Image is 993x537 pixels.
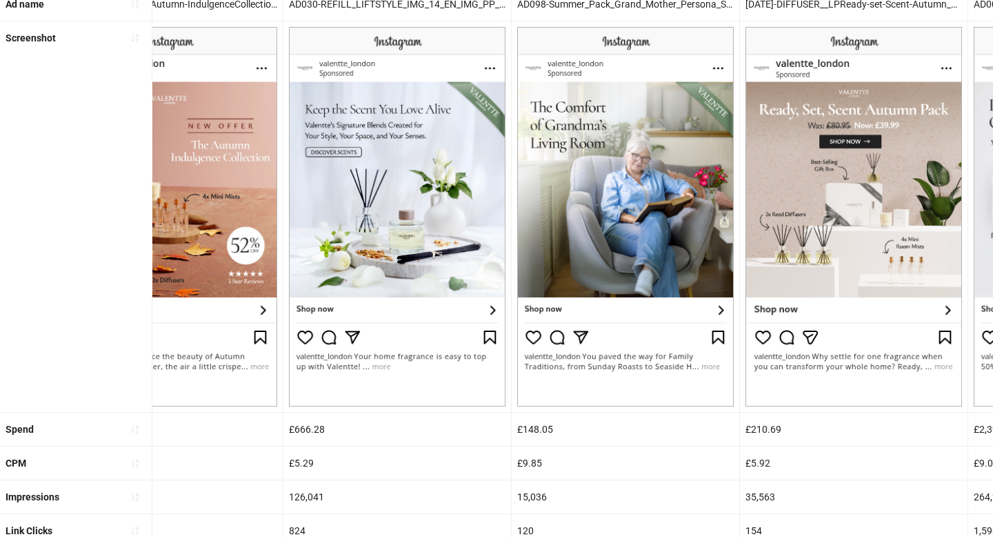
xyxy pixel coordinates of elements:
span: sort-ascending [130,424,140,434]
b: Spend [6,424,34,435]
div: £5.29 [283,447,511,480]
b: Link Clicks [6,525,52,536]
div: £210.69 [740,413,967,446]
span: sort-ascending [130,526,140,536]
div: 35,563 [740,480,967,514]
b: Impressions [6,491,59,502]
div: 32,529 [55,480,283,514]
div: £533.95 [55,413,283,446]
div: 15,036 [512,480,739,514]
img: Screenshot 6855917893672 [61,27,277,407]
div: £148.05 [512,413,739,446]
div: £9.85 [512,447,739,480]
span: sort-ascending [130,492,140,502]
img: Screenshot 6853289736472 [745,27,962,407]
div: 126,041 [283,480,511,514]
div: £5.92 [740,447,967,480]
b: CPM [6,458,26,469]
div: £666.28 [283,413,511,446]
b: Screenshot [6,32,56,43]
span: sort-ascending [130,33,140,43]
img: Screenshot 6847452440472 [517,27,734,407]
span: sort-ascending [130,458,140,468]
img: Screenshot 6847471685272 [289,27,505,407]
div: £16.41 [55,447,283,480]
